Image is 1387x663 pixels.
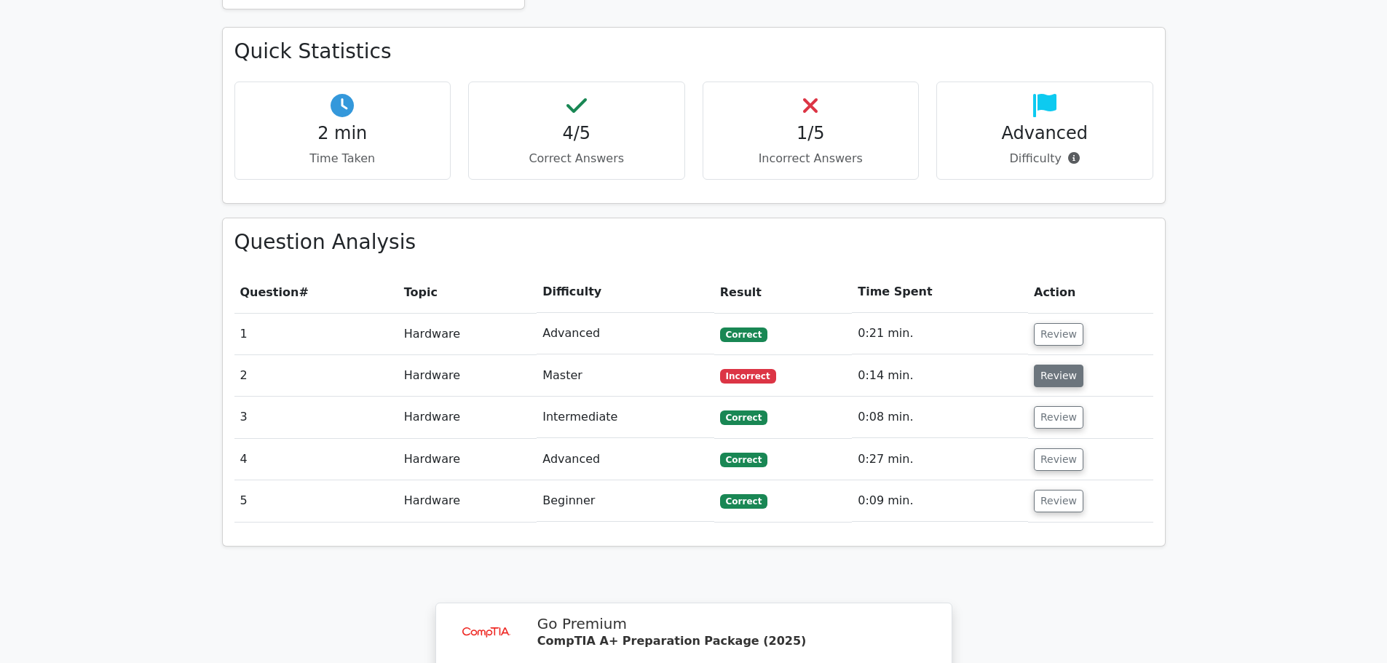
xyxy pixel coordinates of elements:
td: Hardware [398,439,537,480]
td: Hardware [398,480,537,522]
td: Hardware [398,355,537,397]
td: Beginner [537,480,714,522]
span: Correct [720,327,767,342]
td: 0:14 min. [852,355,1028,397]
td: 0:08 min. [852,397,1028,438]
span: Correct [720,453,767,467]
h4: 1/5 [715,123,907,144]
th: # [234,271,398,313]
td: Hardware [398,313,537,354]
button: Review [1034,448,1083,471]
p: Incorrect Answers [715,150,907,167]
p: Difficulty [949,150,1141,167]
td: Master [537,355,714,397]
th: Result [714,271,853,313]
button: Review [1034,406,1083,429]
p: Time Taken [247,150,439,167]
td: 0:27 min. [852,439,1028,480]
h4: 2 min [247,123,439,144]
th: Action [1028,271,1153,313]
button: Review [1034,365,1083,387]
h3: Quick Statistics [234,39,1153,64]
span: Correct [720,494,767,509]
td: Intermediate [537,397,714,438]
td: 2 [234,355,398,397]
td: Advanced [537,439,714,480]
td: 5 [234,480,398,522]
td: Hardware [398,397,537,438]
button: Review [1034,490,1083,512]
p: Correct Answers [481,150,673,167]
td: 0:21 min. [852,313,1028,354]
th: Difficulty [537,271,714,313]
h4: Advanced [949,123,1141,144]
h4: 4/5 [481,123,673,144]
th: Topic [398,271,537,313]
td: Advanced [537,313,714,354]
button: Review [1034,323,1083,346]
span: Question [240,285,299,299]
td: 4 [234,439,398,480]
td: 1 [234,313,398,354]
h3: Question Analysis [234,230,1153,255]
td: 0:09 min. [852,480,1028,522]
span: Correct [720,410,767,425]
th: Time Spent [852,271,1028,313]
td: 3 [234,397,398,438]
span: Incorrect [720,369,776,384]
